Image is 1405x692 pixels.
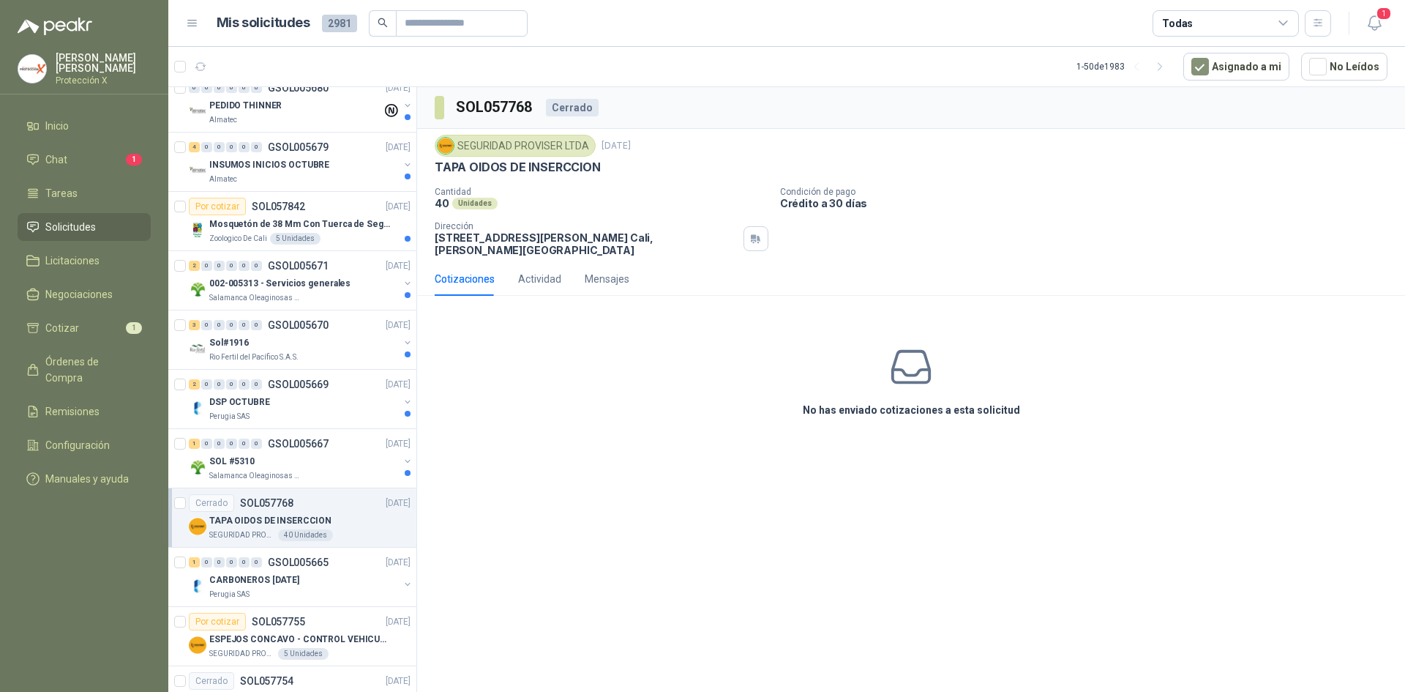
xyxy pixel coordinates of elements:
[386,259,411,273] p: [DATE]
[189,103,206,120] img: Company Logo
[226,439,237,449] div: 0
[268,379,329,390] p: GSOL005669
[1162,15,1193,31] div: Todas
[209,529,275,541] p: SEGURIDAD PROVISER LTDA
[278,529,333,541] div: 40 Unidades
[251,83,262,93] div: 0
[452,198,498,209] div: Unidades
[1301,53,1387,81] button: No Leídos
[189,613,246,630] div: Por cotizar
[239,379,250,390] div: 0
[386,615,411,629] p: [DATE]
[270,233,321,245] div: 5 Unidades
[239,320,250,330] div: 0
[435,160,601,175] p: TAPA OIDOS DE INSERCCION
[168,488,416,548] a: CerradoSOL057768[DATE] Company LogoTAPA OIDOS DE INSERCCIONSEGURIDAD PROVISER LTDA40 Unidades
[189,494,234,512] div: Cerrado
[435,271,495,287] div: Cotizaciones
[201,379,212,390] div: 0
[201,320,212,330] div: 0
[209,233,267,245] p: Zoologico De Cali
[239,261,250,271] div: 0
[18,247,151,275] a: Licitaciones
[386,556,411,570] p: [DATE]
[209,395,270,409] p: DSP OCTUBRE
[518,271,561,287] div: Actividad
[189,320,200,330] div: 3
[456,96,534,119] h3: SOL057768
[240,498,293,508] p: SOL057768
[386,81,411,95] p: [DATE]
[201,261,212,271] div: 0
[189,316,413,363] a: 3 0 0 0 0 0 GSOL005670[DATE] Company LogoSol#1916Rio Fertil del Pacífico S.A.S.
[240,676,293,686] p: SOL057754
[780,187,1399,197] p: Condición de pago
[226,261,237,271] div: 0
[18,213,151,241] a: Solicitudes
[268,439,329,449] p: GSOL005667
[386,674,411,688] p: [DATE]
[585,271,629,287] div: Mensajes
[386,200,411,214] p: [DATE]
[18,18,92,35] img: Logo peakr
[209,336,249,350] p: Sol#1916
[546,99,599,116] div: Cerrado
[278,648,329,660] div: 5 Unidades
[803,402,1020,418] h3: No has enviado cotizaciones a esta solicitud
[209,174,237,185] p: Almatec
[435,221,738,231] p: Dirección
[45,185,78,201] span: Tareas
[214,320,225,330] div: 0
[1183,53,1289,81] button: Asignado a mi
[189,672,234,690] div: Cerrado
[214,142,225,152] div: 0
[209,158,329,172] p: INSUMOS INICIOS OCTUBRE
[189,439,200,449] div: 1
[251,557,262,568] div: 0
[239,439,250,449] div: 0
[45,286,113,302] span: Negociaciones
[18,179,151,207] a: Tareas
[189,557,200,568] div: 1
[189,577,206,595] img: Company Logo
[435,135,596,157] div: SEGURIDAD PROVISER LTDA
[45,320,79,336] span: Cotizar
[189,221,206,239] img: Company Logo
[189,261,200,271] div: 2
[268,557,329,568] p: GSOL005665
[386,319,411,332] p: [DATE]
[209,648,275,660] p: SEGURIDAD PROVISER LTDA
[386,437,411,451] p: [DATE]
[209,351,299,363] p: Rio Fertil del Pacífico S.A.S.
[45,437,110,453] span: Configuración
[438,138,454,154] img: Company Logo
[214,557,225,568] div: 0
[18,146,151,174] a: Chat1
[1076,55,1172,78] div: 1 - 50 de 1983
[251,379,262,390] div: 0
[189,142,200,152] div: 4
[214,261,225,271] div: 0
[386,378,411,392] p: [DATE]
[209,277,351,291] p: 002-005313 - Servicios generales
[189,83,200,93] div: 0
[226,557,237,568] div: 0
[435,187,768,197] p: Cantidad
[322,15,357,32] span: 2981
[602,139,631,153] p: [DATE]
[45,219,96,235] span: Solicitudes
[189,162,206,179] img: Company Logo
[268,261,329,271] p: GSOL005671
[45,118,69,134] span: Inicio
[386,141,411,155] p: [DATE]
[209,633,391,647] p: ESPEJOS CONCAVO - CONTROL VEHICULAR
[189,399,206,417] img: Company Logo
[226,379,237,390] div: 0
[209,514,331,528] p: TAPA OIDOS DE INSERCCION
[126,322,142,334] span: 1
[209,573,299,587] p: CARBONEROS [DATE]
[168,607,416,666] a: Por cotizarSOL057755[DATE] Company LogoESPEJOS CONCAVO - CONTROL VEHICULARSEGURIDAD PROVISER LTDA...
[251,142,262,152] div: 0
[239,142,250,152] div: 0
[189,257,413,304] a: 2 0 0 0 0 0 GSOL005671[DATE] Company Logo002-005313 - Servicios generalesSalamanca Oleaginosas SAS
